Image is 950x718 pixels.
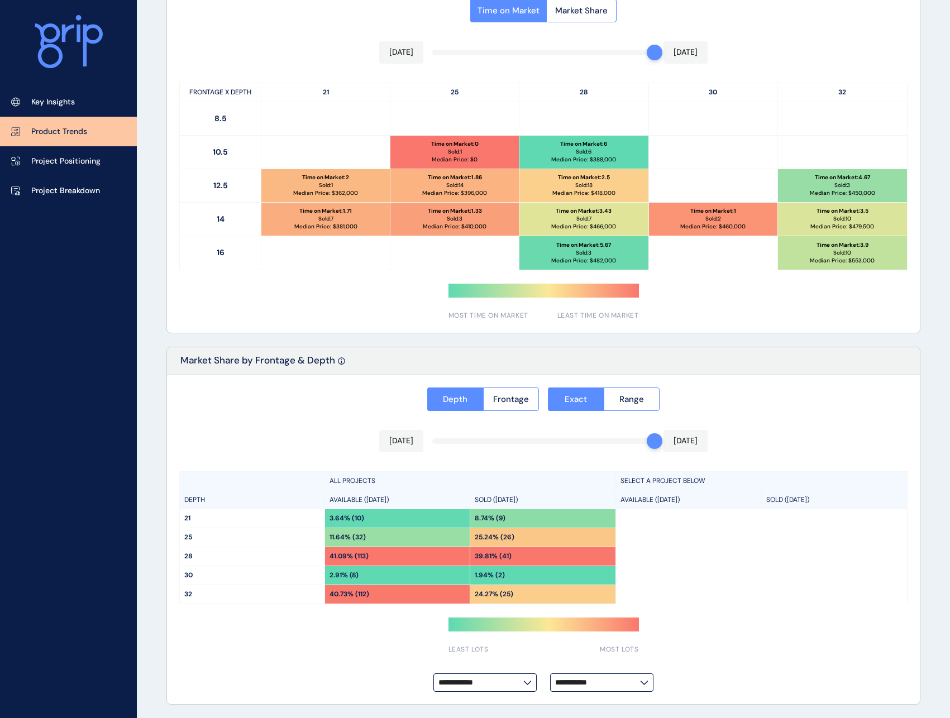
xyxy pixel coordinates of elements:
[390,83,519,102] p: 25
[478,5,540,16] span: Time on Market
[330,552,369,561] p: 41.09% (113)
[810,257,875,265] p: Median Price: $ 553,000
[604,387,660,411] button: Range
[302,174,349,181] p: Time on Market : 2
[576,215,591,223] p: Sold: 7
[427,387,483,411] button: Depth
[330,533,366,542] p: 11.64% (32)
[680,223,746,231] p: Median Price: $ 460,000
[475,514,505,523] p: 8.74% (9)
[552,189,615,197] p: Median Price: $ 418,000
[551,156,616,164] p: Median Price: $ 388,000
[560,140,607,148] p: Time on Market : 6
[766,495,809,505] p: SOLD ([DATE])
[31,185,100,197] p: Project Breakdown
[551,257,616,265] p: Median Price: $ 482,000
[180,354,335,375] p: Market Share by Frontage & Depth
[180,136,261,169] p: 10.5
[475,533,514,542] p: 25.24% (26)
[833,215,851,223] p: Sold: 10
[180,169,261,202] p: 12.5
[834,181,850,189] p: Sold: 3
[184,514,320,523] p: 21
[184,495,205,505] p: DEPTH
[619,394,644,405] span: Range
[431,140,479,148] p: Time on Market : 0
[330,590,369,599] p: 40.73% (112)
[565,394,587,405] span: Exact
[184,552,320,561] p: 28
[432,156,478,164] p: Median Price: $ 0
[576,249,591,257] p: Sold: 3
[448,311,528,320] span: MOST TIME ON MARKET
[558,174,610,181] p: Time on Market : 2.5
[810,189,875,197] p: Median Price: $ 450,000
[690,207,736,215] p: Time on Market : 1
[620,476,705,486] p: SELECT A PROJECT BELOW
[389,47,413,58] p: [DATE]
[551,223,616,231] p: Median Price: $ 466,000
[428,207,482,215] p: Time on Market : 1.33
[294,223,357,231] p: Median Price: $ 381,000
[576,148,591,156] p: Sold: 6
[833,249,851,257] p: Sold: 10
[184,590,320,599] p: 32
[389,435,413,447] p: [DATE]
[446,181,464,189] p: Sold: 14
[674,435,698,447] p: [DATE]
[448,645,489,654] span: LEAST LOTS
[483,387,540,411] button: Frontage
[556,241,611,249] p: Time on Market : 5.67
[423,223,486,231] p: Median Price: $ 410,000
[475,495,518,505] p: SOLD ([DATE])
[293,189,358,197] p: Median Price: $ 362,000
[330,514,364,523] p: 3.64% (10)
[31,156,101,167] p: Project Positioning
[184,533,320,542] p: 25
[817,241,868,249] p: Time on Market : 3.9
[180,203,261,236] p: 14
[705,215,721,223] p: Sold: 2
[447,215,462,223] p: Sold: 3
[319,181,333,189] p: Sold: 1
[649,83,778,102] p: 30
[31,97,75,108] p: Key Insights
[422,189,487,197] p: Median Price: $ 396,000
[330,476,375,486] p: ALL PROJECTS
[299,207,352,215] p: Time on Market : 1.71
[817,207,868,215] p: Time on Market : 3.5
[475,571,505,580] p: 1.94% (2)
[810,223,874,231] p: Median Price: $ 479,500
[620,495,680,505] p: AVAILABLE ([DATE])
[330,495,389,505] p: AVAILABLE ([DATE])
[448,148,462,156] p: Sold: 1
[519,83,648,102] p: 28
[575,181,593,189] p: Sold: 18
[180,236,261,270] p: 16
[475,590,513,599] p: 24.27% (25)
[815,174,870,181] p: Time on Market : 4.67
[318,215,333,223] p: Sold: 7
[556,207,612,215] p: Time on Market : 3.43
[475,552,512,561] p: 39.81% (41)
[493,394,529,405] span: Frontage
[555,5,608,16] span: Market Share
[428,174,482,181] p: Time on Market : 1.86
[674,47,698,58] p: [DATE]
[778,83,907,102] p: 32
[184,571,320,580] p: 30
[180,102,261,135] p: 8.5
[443,394,467,405] span: Depth
[261,83,390,102] p: 21
[31,126,87,137] p: Product Trends
[600,645,638,654] span: MOST LOTS
[330,571,359,580] p: 2.91% (8)
[180,83,261,102] p: FRONTAGE X DEPTH
[557,311,639,320] span: LEAST TIME ON MARKET
[548,387,604,411] button: Exact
